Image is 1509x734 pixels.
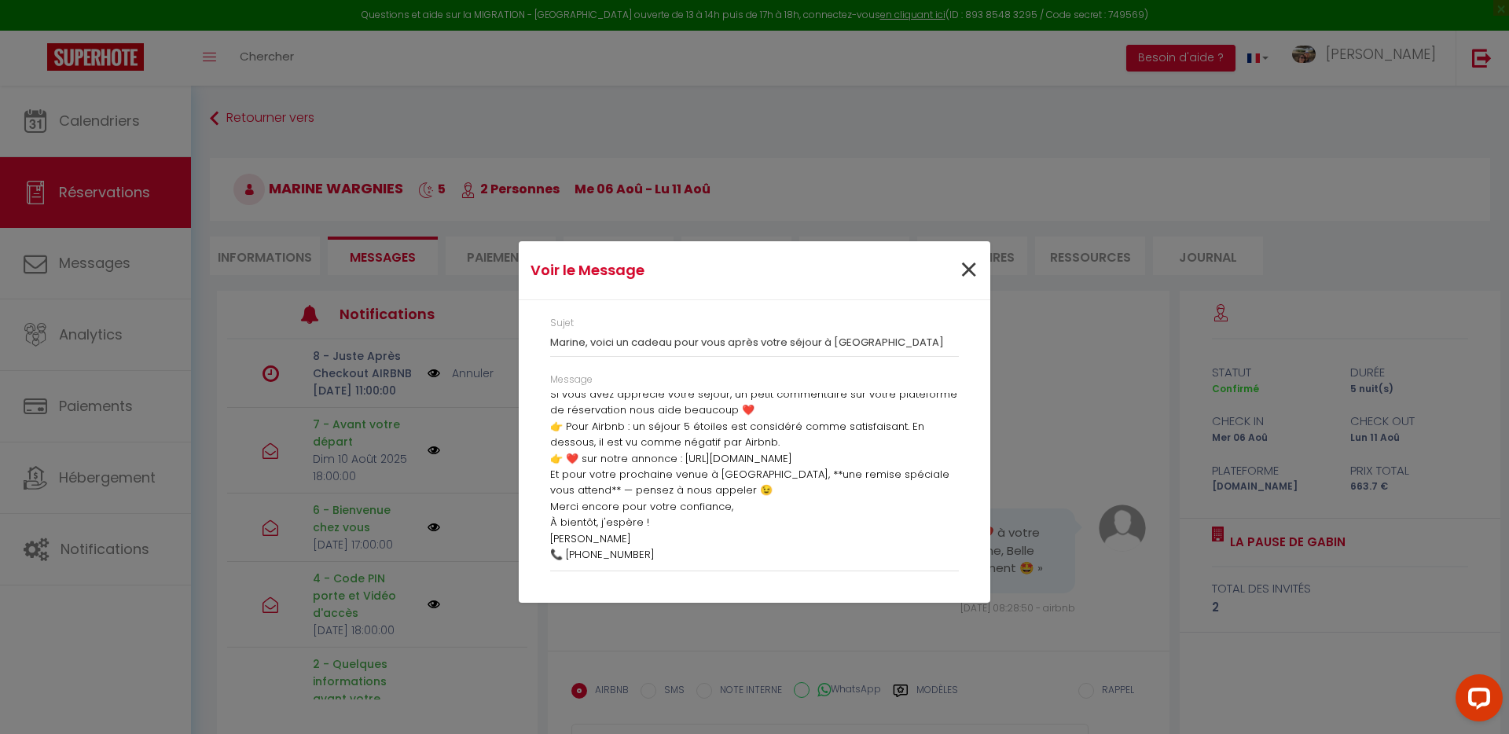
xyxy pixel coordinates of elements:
p: Et pour votre prochaine venue à [GEOGRAPHIC_DATA], **une remise spéciale vous attend** — pensez à... [550,467,959,499]
p: Merci encore pour votre confiance, À bientôt, j'espère ! [PERSON_NAME] 📞 [PHONE_NUMBER] [550,499,959,563]
span: × [959,247,978,294]
label: Message [550,373,593,387]
iframe: LiveChat chat widget [1443,668,1509,734]
p: 👉 Pour Airbnb : un séjour 5 étoiles est considéré comme satisfaisant. En dessous, il est vu comme... [550,419,959,467]
label: Sujet [550,316,574,331]
h4: Voir le Message [531,259,822,281]
button: Close [959,254,978,288]
h3: Marine, voici un cadeau pour vous après votre séjour à [GEOGRAPHIC_DATA] [550,336,959,349]
p: Si vous avez apprécié votre séjour, un petit commentaire sur votre plateforme de réservation nous... [550,387,959,419]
